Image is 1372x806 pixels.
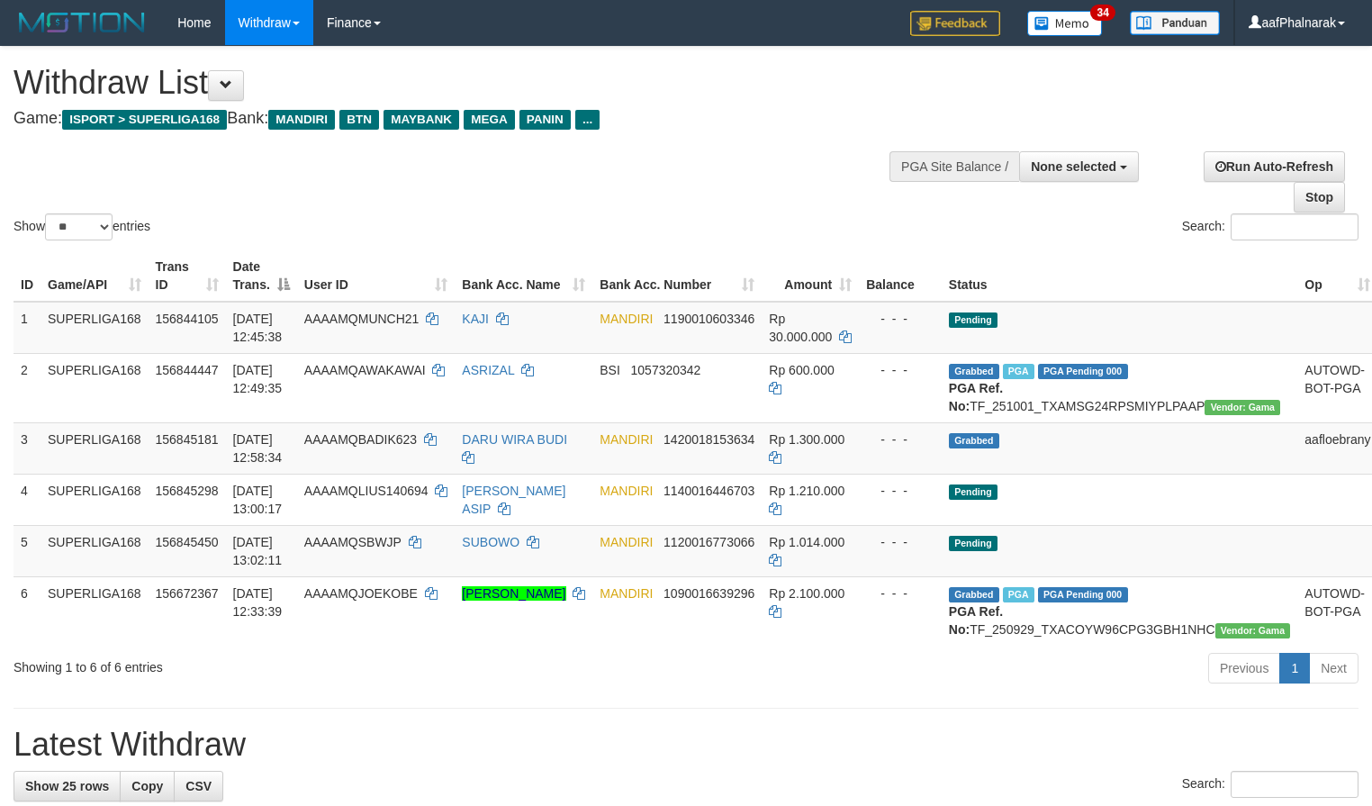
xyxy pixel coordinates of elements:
[41,474,149,525] td: SUPERLIGA168
[14,727,1358,763] h1: Latest Withdraw
[14,213,150,240] label: Show entries
[663,312,754,326] span: Copy 1190010603346 to clipboard
[663,484,754,498] span: Copy 1140016446703 to clipboard
[339,110,379,130] span: BTN
[233,432,283,465] span: [DATE] 12:58:34
[1003,364,1034,379] span: Marked by aafsoycanthlai
[462,586,565,601] a: [PERSON_NAME]
[866,584,934,602] div: - - -
[600,432,653,447] span: MANDIRI
[1279,653,1310,684] a: 1
[769,535,844,549] span: Rp 1.014.000
[1027,11,1103,36] img: Button%20Memo.svg
[14,525,41,576] td: 5
[233,312,283,344] span: [DATE] 12:45:38
[631,363,701,377] span: Copy 1057320342 to clipboard
[304,484,429,498] span: AAAAMQLIUS140694
[156,312,219,326] span: 156844105
[769,363,834,377] span: Rp 600.000
[1231,213,1358,240] input: Search:
[462,312,489,326] a: KAJI
[663,535,754,549] span: Copy 1120016773066 to clipboard
[464,110,515,130] span: MEGA
[384,110,459,130] span: MAYBANK
[233,586,283,619] span: [DATE] 12:33:39
[462,484,565,516] a: [PERSON_NAME] ASIP
[600,363,620,377] span: BSI
[1019,151,1139,182] button: None selected
[14,422,41,474] td: 3
[1204,151,1345,182] a: Run Auto-Refresh
[14,110,897,128] h4: Game: Bank:
[45,213,113,240] select: Showentries
[304,312,420,326] span: AAAAMQMUNCH21
[866,310,934,328] div: - - -
[949,485,997,500] span: Pending
[462,535,519,549] a: SUBOWO
[304,432,417,447] span: AAAAMQBADIK623
[233,535,283,567] span: [DATE] 13:02:11
[762,250,859,302] th: Amount: activate to sort column ascending
[575,110,600,130] span: ...
[1231,771,1358,798] input: Search:
[14,250,41,302] th: ID
[592,250,762,302] th: Bank Acc. Number: activate to sort column ascending
[174,771,223,801] a: CSV
[14,65,897,101] h1: Withdraw List
[1031,159,1116,174] span: None selected
[156,432,219,447] span: 156845181
[949,364,999,379] span: Grabbed
[1003,587,1034,602] span: Marked by aafsengchandara
[910,11,1000,36] img: Feedback.jpg
[297,250,456,302] th: User ID: activate to sort column ascending
[41,250,149,302] th: Game/API: activate to sort column ascending
[949,381,1003,413] b: PGA Ref. No:
[769,586,844,601] span: Rp 2.100.000
[149,250,226,302] th: Trans ID: activate to sort column ascending
[769,312,832,344] span: Rp 30.000.000
[268,110,335,130] span: MANDIRI
[455,250,592,302] th: Bank Acc. Name: activate to sort column ascending
[156,484,219,498] span: 156845298
[866,361,934,379] div: - - -
[462,432,567,447] a: DARU WIRA BUDI
[233,363,283,395] span: [DATE] 12:49:35
[1182,213,1358,240] label: Search:
[1038,587,1128,602] span: PGA Pending
[62,110,227,130] span: ISPORT > SUPERLIGA168
[949,433,999,448] span: Grabbed
[663,586,754,601] span: Copy 1090016639296 to clipboard
[14,771,121,801] a: Show 25 rows
[14,9,150,36] img: MOTION_logo.png
[1309,653,1358,684] a: Next
[14,302,41,354] td: 1
[949,604,1003,637] b: PGA Ref. No:
[1090,5,1115,21] span: 34
[942,576,1297,646] td: TF_250929_TXACOYW96CPG3GBH1NHC
[304,535,402,549] span: AAAAMQSBWJP
[156,535,219,549] span: 156845450
[942,353,1297,422] td: TF_251001_TXAMSG24RPSMIYPLPAAP
[949,587,999,602] span: Grabbed
[41,422,149,474] td: SUPERLIGA168
[1215,623,1291,638] span: Vendor URL: https://trx31.1velocity.biz
[859,250,942,302] th: Balance
[462,363,514,377] a: ASRIZAL
[519,110,571,130] span: PANIN
[304,363,426,377] span: AAAAMQAWAKAWAI
[41,576,149,646] td: SUPERLIGA168
[769,432,844,447] span: Rp 1.300.000
[1294,182,1345,213] a: Stop
[949,536,997,551] span: Pending
[41,302,149,354] td: SUPERLIGA168
[226,250,297,302] th: Date Trans.: activate to sort column descending
[14,576,41,646] td: 6
[14,353,41,422] td: 2
[949,312,997,328] span: Pending
[233,484,283,516] span: [DATE] 13:00:17
[1130,11,1220,35] img: panduan.png
[769,484,844,498] span: Rp 1.210.000
[14,651,558,676] div: Showing 1 to 6 of 6 entries
[889,151,1019,182] div: PGA Site Balance /
[600,312,653,326] span: MANDIRI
